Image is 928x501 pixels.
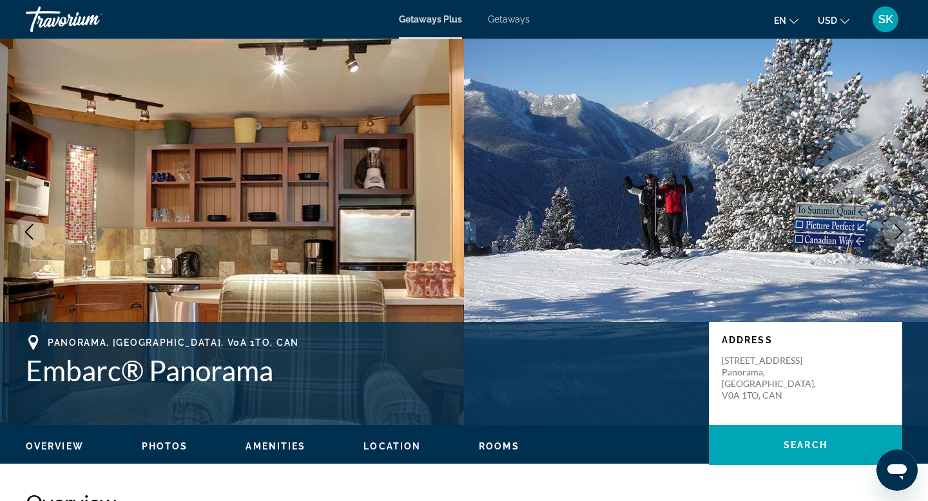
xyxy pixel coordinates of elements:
span: Search [784,440,827,450]
button: Amenities [246,440,305,452]
button: Change language [774,11,798,30]
button: Change currency [818,11,849,30]
span: en [774,15,786,26]
a: Getaways [488,14,530,24]
h1: Embarc® Panorama [26,354,696,387]
p: Address [722,335,889,345]
a: Travorium [26,3,155,36]
button: Previous image [13,216,45,248]
span: Panorama, [GEOGRAPHIC_DATA], V0A 1TO, CAN [48,337,299,348]
button: User Menu [869,6,902,33]
button: Photos [142,440,188,452]
button: Next image [883,216,915,248]
button: Overview [26,440,84,452]
button: Location [363,440,421,452]
span: USD [818,15,837,26]
a: Getaways Plus [399,14,462,24]
p: [STREET_ADDRESS] Panorama, [GEOGRAPHIC_DATA], V0A 1TO, CAN [722,355,825,401]
iframe: Кнопка запуска окна обмена сообщениями [876,449,918,491]
button: Rooms [479,440,519,452]
span: SK [878,13,893,26]
button: Search [709,425,902,465]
